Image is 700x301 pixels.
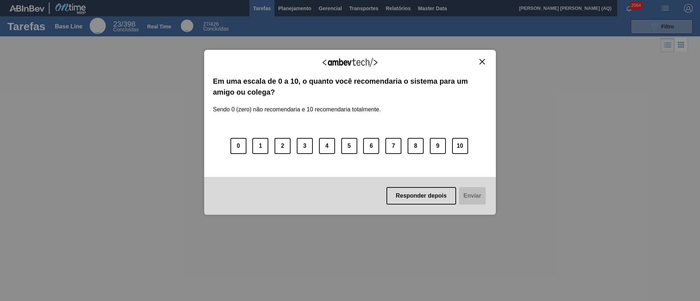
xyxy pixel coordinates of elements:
button: 10 [452,138,468,154]
label: Em uma escala de 0 a 10, o quanto você recomendaria o sistema para um amigo ou colega? [213,76,487,98]
img: Close [479,59,485,64]
button: 6 [363,138,379,154]
button: 9 [430,138,446,154]
button: 2 [275,138,291,154]
label: Sendo 0 (zero) não recomendaria e 10 recomendaria totalmente. [213,98,381,113]
button: 5 [341,138,357,154]
button: Responder depois [386,187,456,205]
button: 1 [252,138,268,154]
button: 7 [385,138,401,154]
button: 3 [297,138,313,154]
button: 8 [408,138,424,154]
button: Close [477,59,487,65]
button: 4 [319,138,335,154]
img: Logo Ambevtech [323,58,377,67]
button: 0 [230,138,246,154]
